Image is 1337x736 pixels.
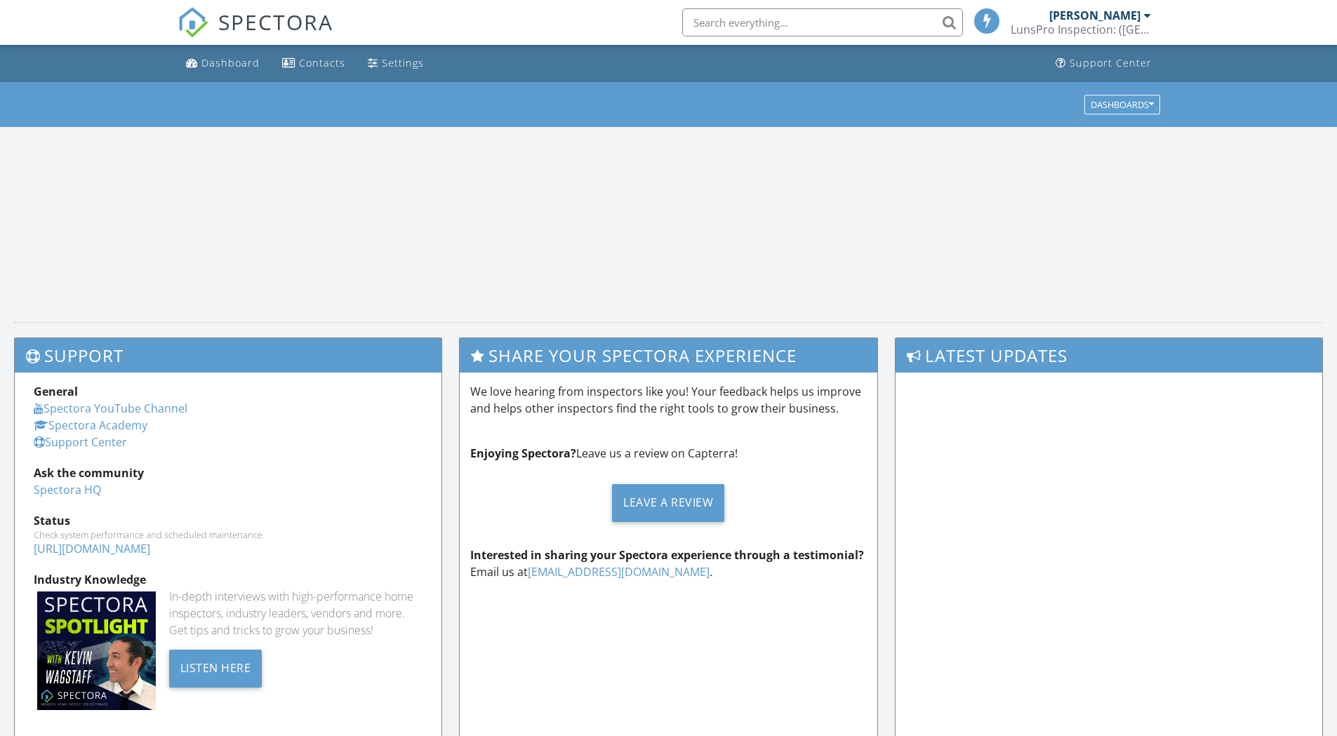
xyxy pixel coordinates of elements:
[470,547,867,580] p: Email us at .
[470,445,867,462] p: Leave us a review on Capterra!
[34,384,78,399] strong: General
[460,338,878,373] h3: Share Your Spectora Experience
[34,417,147,433] a: Spectora Academy
[277,51,351,76] a: Contacts
[1070,56,1152,69] div: Support Center
[34,529,423,540] div: Check system performance and scheduled maintenance.
[201,56,260,69] div: Dashboard
[169,588,423,638] div: In-depth interviews with high-performance home inspectors, industry leaders, vendors and more. Ge...
[470,473,867,533] a: Leave a Review
[178,19,333,48] a: SPECTORA
[528,564,710,580] a: [EMAIL_ADDRESS][DOMAIN_NAME]
[218,7,333,36] span: SPECTORA
[362,51,430,76] a: Settings
[37,591,156,710] img: Spectoraspolightmain
[169,650,262,688] div: Listen Here
[299,56,345,69] div: Contacts
[34,541,150,556] a: [URL][DOMAIN_NAME]
[1084,95,1160,114] button: Dashboards
[34,571,423,588] div: Industry Knowledge
[382,56,424,69] div: Settings
[180,51,265,76] a: Dashboard
[34,464,423,481] div: Ask the community
[34,434,127,450] a: Support Center
[1049,8,1140,22] div: [PERSON_NAME]
[169,660,262,675] a: Listen Here
[1091,100,1154,109] div: Dashboards
[1050,51,1157,76] a: Support Center
[612,484,724,522] div: Leave a Review
[470,383,867,417] p: We love hearing from inspectors like you! Your feedback helps us improve and helps other inspecto...
[896,338,1322,373] h3: Latest Updates
[34,512,423,529] div: Status
[470,547,864,563] strong: Interested in sharing your Spectora experience through a testimonial?
[178,7,208,38] img: The Best Home Inspection Software - Spectora
[34,401,187,416] a: Spectora YouTube Channel
[15,338,441,373] h3: Support
[470,446,576,461] strong: Enjoying Spectora?
[682,8,963,36] input: Search everything...
[34,482,101,497] a: Spectora HQ
[1011,22,1151,36] div: LunsPro Inspection: (Atlanta)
